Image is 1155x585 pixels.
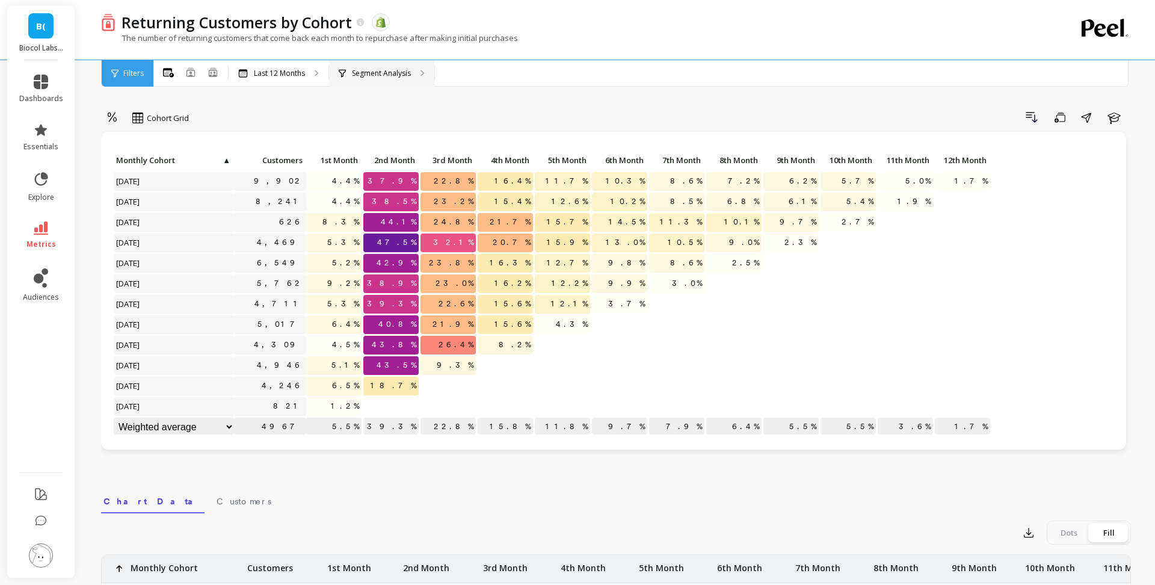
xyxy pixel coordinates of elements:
p: 9th Month [952,555,997,574]
p: 1.7% [935,418,990,436]
span: 6.8% [725,193,762,211]
span: 1st Month [309,155,358,165]
span: [DATE] [114,356,143,374]
span: 4th Month [480,155,529,165]
p: 4967 [234,418,306,436]
span: 24.8% [431,213,476,231]
p: 8th Month [873,555,919,574]
span: 2.5% [730,254,762,272]
p: 5.5% [821,418,876,436]
span: 12.2% [549,274,590,292]
p: 11th Month [878,152,933,169]
span: explore [28,193,54,202]
p: 5.5% [306,418,362,436]
span: [DATE] [114,295,143,313]
span: 15.7% [544,213,590,231]
span: 4.4% [330,172,362,190]
span: 5.3% [325,234,362,252]
span: 16.2% [492,274,533,292]
p: 4th Month [561,555,606,574]
p: 5th Month [639,555,684,574]
span: 13.0% [603,234,647,252]
span: 7th Month [651,155,701,165]
span: 4.5% [330,336,362,354]
p: Biocol Labs (US) [19,43,63,53]
p: 9.7% [592,418,647,436]
span: 21.7% [487,213,533,231]
span: 8.2% [496,336,533,354]
span: 10.2% [608,193,647,211]
span: 9.7% [777,213,819,231]
span: 15.9% [544,234,590,252]
span: 47.5% [375,234,419,252]
span: 4.3% [553,315,590,333]
p: 11th Month [1103,555,1153,574]
span: Customers [217,495,271,507]
div: Toggle SortBy [233,152,291,170]
span: 22.8% [431,172,476,190]
p: 8th Month [706,152,762,169]
span: essentials [23,142,58,152]
span: Filters [123,69,144,78]
a: 5,762 [254,274,306,292]
span: 6.4% [330,315,362,333]
span: B( [36,19,46,33]
p: Last 12 Months [254,69,305,78]
span: 3.0% [670,274,704,292]
span: Customers [236,155,303,165]
a: 821 [271,397,306,415]
span: 7.2% [725,172,762,190]
div: Toggle SortBy [420,152,477,170]
span: 4.4% [330,193,362,211]
span: 8th Month [709,155,758,165]
span: 12th Month [937,155,987,165]
div: Toggle SortBy [877,152,934,170]
span: 10th Month [823,155,872,165]
img: api.shopify.svg [375,17,386,28]
div: Toggle SortBy [306,152,363,170]
span: 8.6% [668,172,704,190]
span: 14.5% [606,213,647,231]
span: 2.7% [839,213,876,231]
span: 10.3% [603,172,647,190]
div: Dots [1049,523,1089,542]
div: Toggle SortBy [706,152,763,170]
span: 12.1% [549,295,590,313]
span: 12.6% [549,193,590,211]
p: Customers [234,152,306,169]
p: Monthly Cohort [131,555,198,574]
span: 5.4% [844,193,876,211]
p: 6th Month [717,555,762,574]
span: 11th Month [880,155,929,165]
div: Fill [1089,523,1129,542]
div: Toggle SortBy [363,152,420,170]
p: 2nd Month [363,152,419,169]
p: 5.5% [763,418,819,436]
span: metrics [26,240,56,249]
a: 9,902 [251,172,306,190]
span: 6.2% [787,172,819,190]
span: 5.0% [903,172,933,190]
span: 37.9% [365,172,419,190]
span: [DATE] [114,172,143,190]
span: 10.1% [722,213,762,231]
p: 7th Month [649,152,704,169]
div: Toggle SortBy [477,152,534,170]
p: 7th Month [795,555,840,574]
span: 1.7% [952,172,990,190]
p: 22.8% [420,418,476,436]
p: Monthly Cohort [114,152,234,169]
p: 6.4% [706,418,762,436]
p: 12th Month [935,152,990,169]
span: 23.2% [431,193,476,211]
span: 42.9% [374,254,419,272]
span: Cohort Grid [147,113,189,124]
a: 626 [277,213,306,231]
span: dashboards [19,94,63,104]
p: 3rd Month [420,152,476,169]
a: 4,246 [259,377,306,395]
span: 18.7% [368,377,419,395]
span: 5.7% [839,172,876,190]
span: [DATE] [114,234,143,252]
span: [DATE] [114,315,143,333]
